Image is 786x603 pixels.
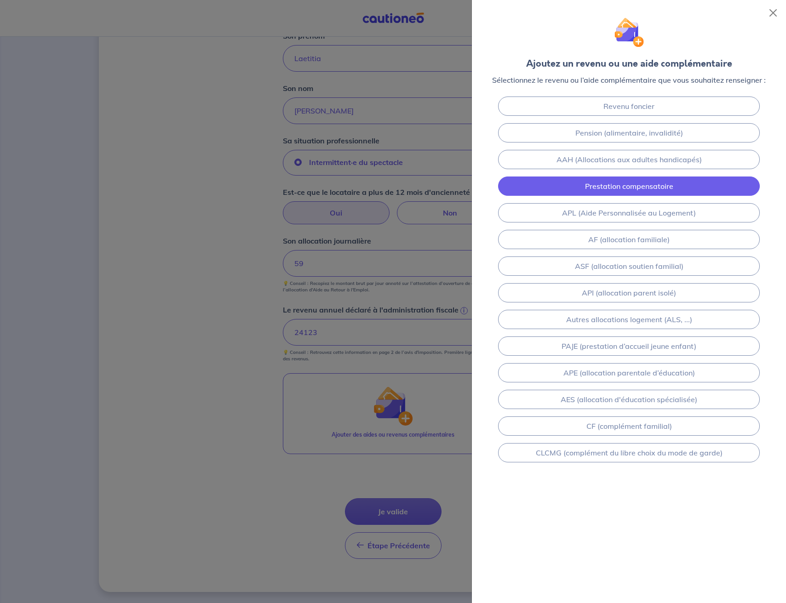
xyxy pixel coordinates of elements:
[498,230,760,249] a: AF (allocation familiale)
[498,256,760,276] a: ASF (allocation soutien familial)
[492,74,766,85] p: Sélectionnez le revenu ou l’aide complémentaire que vous souhaitez renseigner :
[498,443,760,462] a: CLCMG (complément du libre choix du mode de garde)
[498,123,760,142] a: Pension (alimentaire, invalidité)
[498,336,760,356] a: PAJE (prestation d’accueil jeune enfant)
[498,363,760,382] a: APE (allocation parentale d’éducation)
[498,416,760,436] a: CF (complément familial)
[766,6,780,20] button: Close
[614,17,644,47] img: illu_wallet.svg
[498,310,760,329] a: Autres allocations logement (ALS, ...)
[498,203,760,222] a: APL (Aide Personnalisée au Logement)
[498,390,760,409] a: AES (allocation d'éducation spécialisée)
[498,150,760,169] a: AAH (Allocations aux adultes handicapés)
[498,97,760,116] a: Revenu foncier
[498,176,760,196] a: Prestation compensatoire
[498,283,760,302] a: API (allocation parent isolé)
[526,57,732,71] div: Ajoutez un revenu ou une aide complémentaire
